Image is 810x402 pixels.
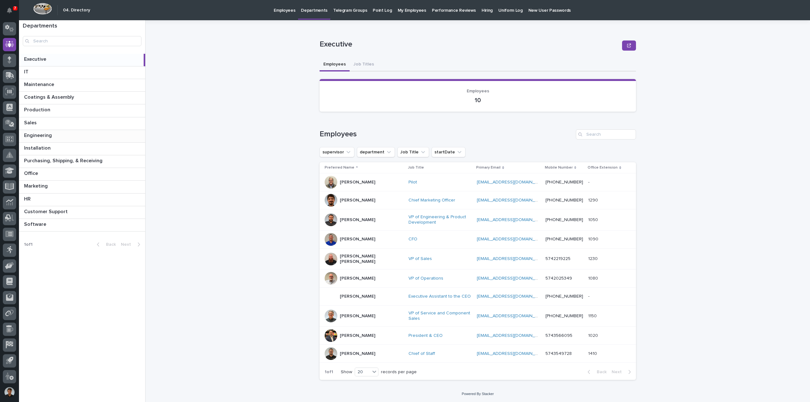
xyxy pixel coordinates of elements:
[476,164,501,171] p: Primary Email
[462,392,494,396] a: Powered By Stacker
[340,254,403,264] p: [PERSON_NAME] [PERSON_NAME]
[118,242,145,247] button: Next
[24,195,32,202] p: HR
[408,180,417,185] a: Pilot
[588,350,598,356] p: 1410
[576,129,636,139] input: Search
[408,256,432,262] a: VP of Sales
[23,36,141,46] input: Search
[320,326,636,344] tr: [PERSON_NAME]President & CEO [EMAIL_ADDRESS][DOMAIN_NAME] 574356609510201020
[320,191,636,209] tr: [PERSON_NAME]Chief Marketing Officer [EMAIL_ADDRESS][DOMAIN_NAME] [PHONE_NUMBER]12901290
[19,92,145,104] a: Coatings & AssemblyCoatings & Assembly
[24,207,69,215] p: Customer Support
[350,58,378,71] button: Job Titles
[33,3,52,15] img: Workspace Logo
[588,312,598,319] p: 1150
[19,79,145,92] a: MaintenanceMaintenance
[467,89,489,93] span: Employees
[320,40,620,49] p: Executive
[320,130,573,139] h1: Employees
[545,218,583,222] a: [PHONE_NUMBER]
[477,198,548,202] a: [EMAIL_ADDRESS][DOMAIN_NAME]
[19,194,145,206] a: HRHR
[24,93,75,100] p: Coatings & Assembly
[588,275,599,281] p: 1080
[3,386,16,399] button: users-avatar
[24,144,52,151] p: Installation
[545,237,583,241] a: [PHONE_NUMBER]
[545,257,570,261] a: 5742219225
[19,219,145,232] a: SoftwareSoftware
[19,117,145,130] a: SalesSales
[19,237,38,252] p: 1 of 1
[24,157,104,164] p: Purchasing, Shipping, & Receiving
[477,314,548,318] a: [EMAIL_ADDRESS][DOMAIN_NAME]
[477,333,548,338] a: [EMAIL_ADDRESS][DOMAIN_NAME]
[320,364,338,380] p: 1 of 1
[408,214,472,225] a: VP of Engineering & Product Development
[408,198,455,203] a: Chief Marketing Officer
[609,369,636,375] button: Next
[24,55,47,62] p: Executive
[19,143,145,155] a: InstallationInstallation
[588,216,599,223] p: 1050
[432,147,465,157] button: startDate
[408,294,471,299] a: Executive Assistant to the CEO
[397,147,429,157] button: Job Title
[340,217,375,223] p: [PERSON_NAME]
[477,180,548,184] a: [EMAIL_ADDRESS][DOMAIN_NAME]
[588,332,599,338] p: 1020
[408,276,443,281] a: VP of Operations
[320,269,636,288] tr: [PERSON_NAME]VP of Operations [EMAIL_ADDRESS][DOMAIN_NAME] 574202534910801080
[408,351,435,356] a: Chief of Staff
[588,196,599,203] p: 1290
[340,351,375,356] p: [PERSON_NAME]
[19,168,145,181] a: OfficeOffice
[320,344,636,362] tr: [PERSON_NAME]Chief of Staff [EMAIL_ADDRESS][DOMAIN_NAME] 574354972814101410
[612,370,626,374] span: Next
[381,369,417,375] p: records per page
[320,147,354,157] button: supervisor
[588,164,618,171] p: Office Extension
[19,155,145,168] a: Purchasing, Shipping, & ReceivingPurchasing, Shipping, & Receiving
[545,333,572,338] a: 5743566095
[320,58,350,71] button: Employees
[3,4,16,17] button: Notifications
[357,147,395,157] button: department
[477,294,548,299] a: [EMAIL_ADDRESS][DOMAIN_NAME]
[340,333,375,338] p: [PERSON_NAME]
[19,206,145,219] a: Customer SupportCustomer Support
[92,242,118,247] button: Back
[19,181,145,193] a: MarketingMarketing
[320,209,636,231] tr: [PERSON_NAME]VP of Engineering & Product Development [EMAIL_ADDRESS][DOMAIN_NAME] [PHONE_NUMBER]1...
[8,8,16,18] div: Notifications7
[24,169,39,176] p: Office
[325,164,354,171] p: Preferred Name
[588,178,591,185] p: -
[545,198,583,202] a: [PHONE_NUMBER]
[320,230,636,248] tr: [PERSON_NAME]CFO [EMAIL_ADDRESS][DOMAIN_NAME] [PHONE_NUMBER]10901090
[121,242,135,247] span: Next
[24,68,30,75] p: IT
[341,369,352,375] p: Show
[19,130,145,143] a: EngineeringEngineering
[477,351,548,356] a: [EMAIL_ADDRESS][DOMAIN_NAME]
[340,198,375,203] p: [PERSON_NAME]
[24,131,53,139] p: Engineering
[477,218,548,222] a: [EMAIL_ADDRESS][DOMAIN_NAME]
[24,80,55,88] p: Maintenance
[477,276,548,281] a: [EMAIL_ADDRESS][DOMAIN_NAME]
[320,288,636,306] tr: [PERSON_NAME]Executive Assistant to the CEO [EMAIL_ADDRESS][DOMAIN_NAME] [PHONE_NUMBER]--
[24,106,52,113] p: Production
[327,96,628,104] p: 10
[593,370,607,374] span: Back
[340,276,375,281] p: [PERSON_NAME]
[408,311,472,321] a: VP of Service and Component Sales
[408,164,424,171] p: Job Title
[408,333,443,338] a: President & CEO
[355,369,370,375] div: 20
[19,104,145,117] a: ProductionProduction
[19,54,145,66] a: ExecutiveExecutive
